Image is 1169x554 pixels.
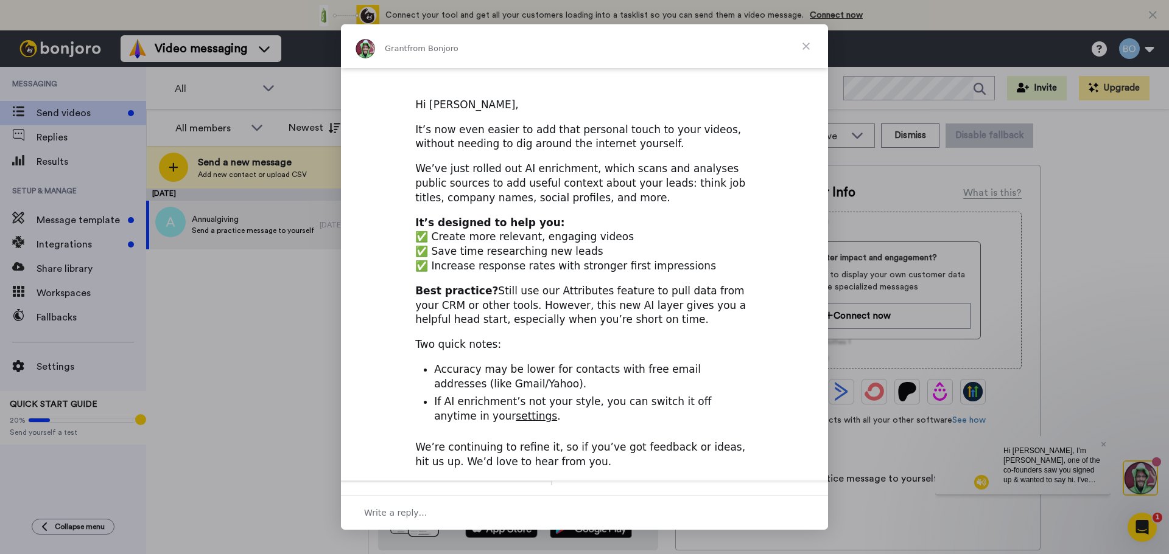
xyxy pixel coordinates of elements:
div: It’s now even easier to add that personal touch to your videos, without needing to dig around the... [415,123,754,152]
div: Open conversation and reply [341,495,828,530]
img: 3183ab3e-59ed-45f6-af1c-10226f767056-1659068401.jpg [1,2,34,35]
b: It’s designed to help you: [415,216,564,229]
li: Accuracy may be lower for contacts with free email addresses (like Gmail/Yahoo). [434,362,754,392]
div: ✅ Create more relevant, engaging videos ✅ Save time researching new leads ✅ Increase response rat... [415,216,754,274]
span: Write a reply… [364,505,427,521]
img: Profile image for Grant [356,39,375,58]
span: Close [784,24,828,68]
div: Still use our Attributes feature to pull data from your CRM or other tools. However, this new AI ... [415,284,754,327]
b: Introducing AI contact enrichment [415,23,669,71]
b: Best practice? [415,285,498,297]
div: We’ve just rolled out AI enrichment, which scans and analyses public sources to add useful contex... [415,162,754,205]
div: Hi [PERSON_NAME], [415,98,754,113]
span: Grant [385,44,407,53]
span: from Bonjoro [407,44,458,53]
div: We’re continuing to refine it, so if you’ve got feedback or ideas, hit us up. We’d love to hear f... [415,440,754,469]
a: settings [516,410,557,422]
li: If AI enrichment’s not your style, you can switch it off anytime in your . [434,395,754,424]
span: Hi [PERSON_NAME], I'm [PERSON_NAME], one of the co-founders saw you signed up & wanted to say hi.... [68,10,165,116]
div: Two quick notes: [415,338,754,352]
img: mute-white.svg [39,39,54,54]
